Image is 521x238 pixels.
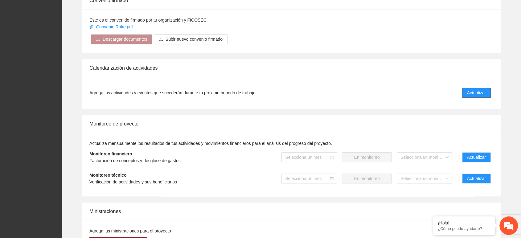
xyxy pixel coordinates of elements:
[36,82,85,145] span: Estamos en línea.
[89,179,177,184] span: Verificación de actividades y sus beneficiarios
[438,226,490,231] p: ¿Cómo puedo ayudarte?
[467,175,486,182] span: Actualizar
[467,89,486,96] span: Actualizar
[89,25,94,29] span: paper-clip
[462,174,491,183] button: Actualizar
[330,177,334,180] span: calendar
[89,89,256,96] span: Agrega las actividades y eventos que sucederán durante tu próximo periodo de trabajo.
[467,154,486,161] span: Actualizar
[462,88,491,98] button: Actualizar
[89,141,332,146] span: Actualiza mensualmente los resultados de tus actividades y movimientos financieros para el anális...
[91,34,152,44] button: downloadDescargar documentos
[159,37,163,42] span: upload
[101,3,116,18] div: Minimizar ventana de chat en vivo
[166,36,223,43] span: Subir nuevo convenio firmado
[89,173,127,178] strong: Monitoreo técnico
[154,37,228,42] span: uploadSubir nuevo convenio firmado
[154,34,228,44] button: uploadSubir nuevo convenio firmado
[32,31,104,39] div: Chatee con nosotros ahora
[96,37,100,42] span: download
[438,220,490,225] div: ¡Hola!
[89,158,181,163] span: Facturación de conceptos y desglose de gastos
[3,168,117,190] textarea: Escriba su mensaje y pulse “Intro”
[462,152,491,162] button: Actualizar
[330,155,334,159] span: calendar
[89,24,134,29] a: Convenio Rake.pdf
[89,18,207,23] span: Este es el convenido firmado por tu organización y FICOSEC
[89,151,132,156] strong: Monitoreo financiero
[89,203,493,220] div: Ministraciones
[89,228,171,233] span: Agrega las ministraciones para el proyecto
[89,115,493,133] div: Monitoreo de proyecto
[89,59,493,77] div: Calendarización de actividades
[103,36,147,43] span: Descargar documentos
